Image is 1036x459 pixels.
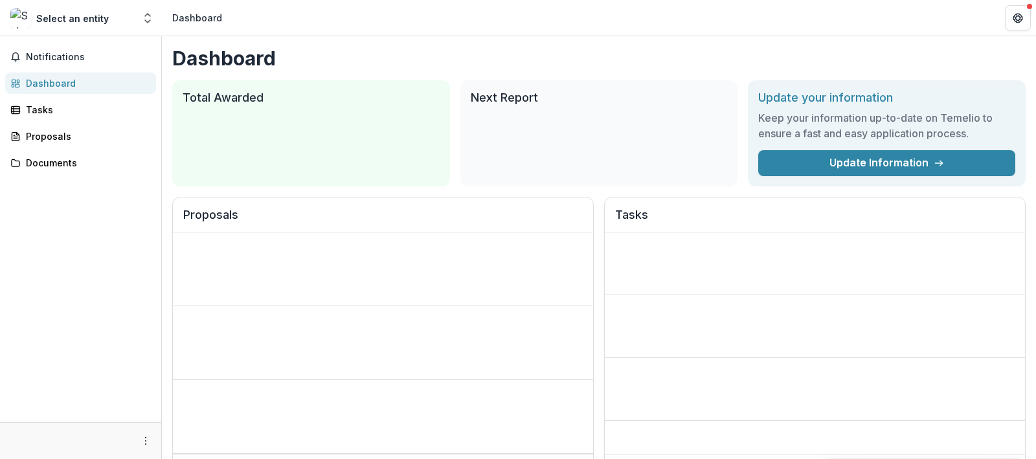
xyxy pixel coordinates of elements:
button: Open entity switcher [139,5,157,31]
h2: Next Report [471,91,728,105]
a: Dashboard [5,73,156,94]
span: Notifications [26,52,151,63]
div: Select an entity [36,12,109,25]
a: Documents [5,152,156,174]
div: Tasks [26,103,146,117]
nav: breadcrumb [167,8,227,27]
button: More [138,433,153,449]
div: Documents [26,156,146,170]
h2: Update your information [758,91,1015,105]
a: Update Information [758,150,1015,176]
button: Get Help [1005,5,1031,31]
button: Notifications [5,47,156,67]
img: Select an entity [10,8,31,28]
div: Dashboard [172,11,222,25]
h2: Proposals [183,208,583,232]
h2: Total Awarded [183,91,440,105]
a: Tasks [5,99,156,120]
h2: Tasks [615,208,1015,232]
h3: Keep your information up-to-date on Temelio to ensure a fast and easy application process. [758,110,1015,141]
a: Proposals [5,126,156,147]
div: Proposals [26,129,146,143]
h1: Dashboard [172,47,1026,70]
div: Dashboard [26,76,146,90]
